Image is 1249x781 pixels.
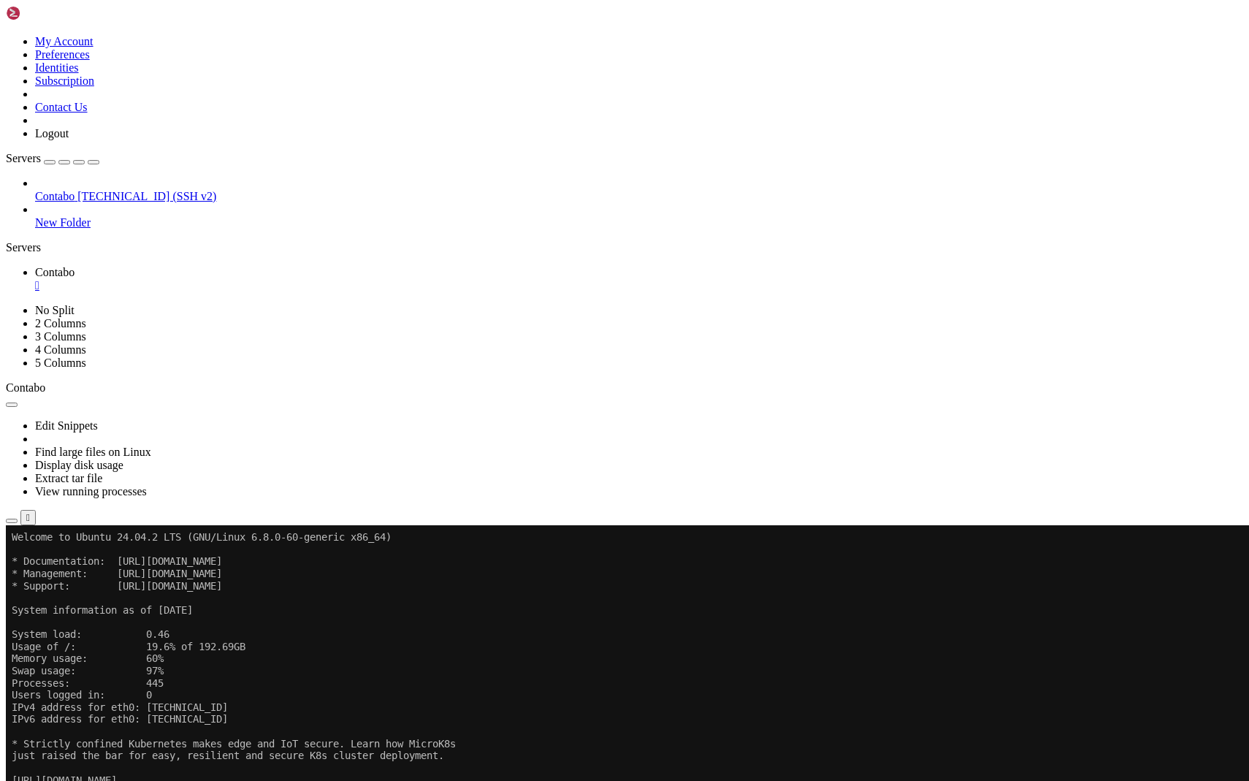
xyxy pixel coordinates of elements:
a: Identities [35,61,79,74]
x-row: To see these additional updates run: apt list --upgradable [6,310,1058,322]
x-row: Last login: [DATE] from [TECHNICAL_ID] [6,528,1058,541]
a: Contabo [TECHNICAL_ID] (SSH v2) [35,190,1243,203]
x-row: Expanded Security Maintenance for Applications is not enabled. [6,273,1058,286]
a: Logout [35,127,69,140]
a:  [35,279,1243,292]
x-row: IPv6 address for eth0: [TECHNICAL_ID] [6,188,1058,200]
a: New Folder [35,216,1243,229]
x-row: \____\___/|_|\_| |_/_/ \_|___/\___/ [6,443,1058,456]
x-row: Welcome to Ubuntu 24.04.2 LTS (GNU/Linux 6.8.0-60-generic x86_64) [6,6,1058,18]
span: Contabo [35,190,75,202]
li: Contabo [TECHNICAL_ID] (SSH v2) [35,177,1243,203]
a: Preferences [35,48,90,61]
x-row: * Support: [URL][DOMAIN_NAME] [6,55,1058,67]
span: ~ [123,541,129,552]
x-row: See [URL][DOMAIN_NAME] or run: sudo pro status [6,346,1058,359]
img: Shellngn [6,6,90,20]
a: Find large files on Linux [35,446,151,458]
x-row: This server is hosted by Contabo. If you have any questions or need help, [6,492,1058,504]
x-row: [URL][DOMAIN_NAME] [6,249,1058,262]
x-row: *** System restart required *** [6,382,1058,395]
div: (23, 44) [148,541,153,553]
x-row: * Management: [URL][DOMAIN_NAME] [6,42,1058,55]
a: 3 Columns [35,330,86,343]
x-row: Processes: 445 [6,152,1058,164]
a: Edit Snippets [35,419,98,432]
x-row: Swap usage: 97% [6,140,1058,152]
a: Extract tar file [35,472,102,484]
button:  [20,510,36,525]
span: [TECHNICAL_ID] (SSH v2) [77,190,216,202]
span: Servers [6,152,41,164]
x-row: : $ [6,541,1058,553]
x-row: | |__| (_) | .` | | |/ _ \| _ \ (_) | [6,431,1058,443]
x-row: | | / _ \| \| |_ _/ \ | _ )/ _ \ [6,419,1058,431]
x-row: _____ [6,395,1058,407]
a: Display disk usage [35,459,123,471]
x-row: System information as of [DATE] [6,79,1058,91]
x-row: Memory usage: 60% [6,127,1058,140]
x-row: please don't hesitate to contact us at [EMAIL_ADDRESS][DOMAIN_NAME]. [6,504,1058,517]
div: Servers [6,241,1243,254]
x-row: Usage of /: 19.6% of 192.69GB [6,115,1058,128]
span: New Folder [35,216,91,229]
x-row: Users logged in: 0 [6,164,1058,176]
x-row: IPv4 address for eth0: [TECHNICAL_ID] [6,176,1058,188]
span: Contabo [6,381,45,394]
x-row: * Documentation: [URL][DOMAIN_NAME] [6,30,1058,42]
a: Contact Us [35,101,88,113]
span: Contabo [35,266,75,278]
a: Servers [6,152,99,164]
x-row: / ___/___ _ _ _____ _ ___ ___ [6,407,1058,419]
x-row: System load: 0.46 [6,103,1058,115]
a: 2 Columns [35,317,86,329]
a: 5 Columns [35,357,86,369]
a: 4 Columns [35,343,86,356]
a: No Split [35,304,75,316]
a: View running processes [35,485,147,498]
x-row: * Strictly confined Kubernetes makes edge and IoT secure. Learn how MicroK8s [6,213,1058,225]
li: New Folder [35,203,1243,229]
x-row: 79 updates can be applied immediately. [6,297,1058,310]
a: My Account [35,35,93,47]
a: Contabo [35,266,1243,292]
span: manasseh@vmi2527074 [6,541,117,552]
x-row: Welcome! [6,468,1058,480]
div:  [26,512,30,523]
x-row: Enable ESM Apps to receive additional future security updates. [6,334,1058,346]
a: Subscription [35,75,94,87]
x-row: just raised the bar for easy, resilient and secure K8s cluster deployment. [6,224,1058,237]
